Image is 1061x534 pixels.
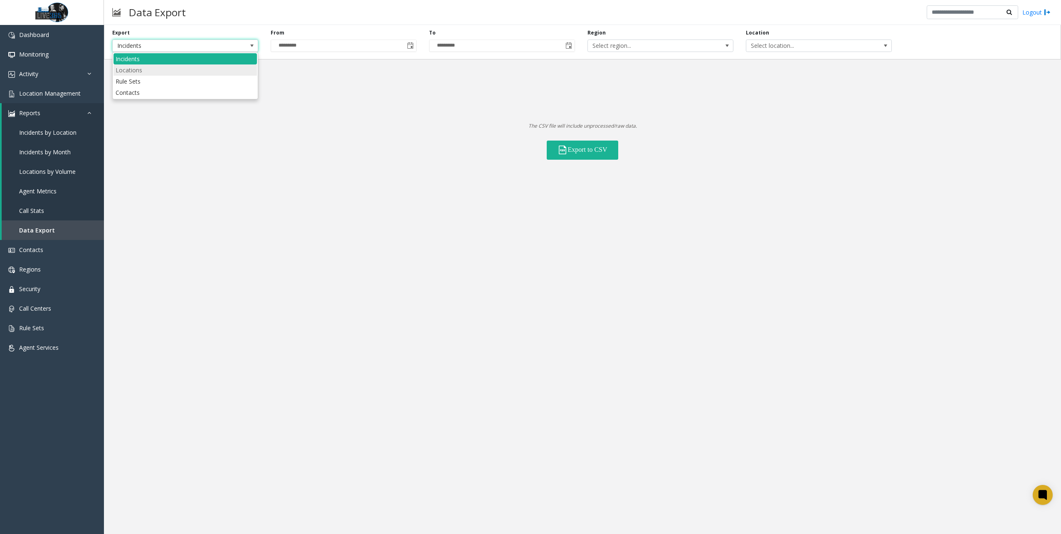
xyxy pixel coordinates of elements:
[19,148,71,156] span: Incidents by Month
[19,324,44,332] span: Rule Sets
[1022,8,1051,17] a: Logout
[588,40,704,52] span: Select region...
[19,31,49,39] span: Dashboard
[405,40,416,52] span: Toggle calendar
[271,29,284,37] label: From
[8,325,15,332] img: 'icon'
[8,110,15,117] img: 'icon'
[19,89,81,97] span: Location Management
[112,29,130,37] label: Export
[113,40,229,52] span: Incidents
[8,267,15,273] img: 'icon'
[2,181,104,201] a: Agent Metrics
[2,103,104,123] a: Reports
[125,2,190,22] h3: Data Export
[1044,8,1051,17] img: logout
[746,29,769,37] label: Location
[112,2,121,22] img: pageIcon
[8,286,15,293] img: 'icon'
[19,207,44,215] span: Call Stats
[8,306,15,312] img: 'icon'
[19,50,49,58] span: Monitoring
[104,122,1061,130] p: The CSV file will include unprocessed/raw data.
[2,142,104,162] a: Incidents by Month
[8,32,15,39] img: 'icon'
[8,91,15,97] img: 'icon'
[19,70,38,78] span: Activity
[19,168,76,176] span: Locations by Volume
[2,201,104,220] a: Call Stats
[746,40,862,52] span: Select location...
[2,123,104,142] a: Incidents by Location
[8,52,15,58] img: 'icon'
[8,247,15,254] img: 'icon'
[2,220,104,240] a: Data Export
[19,344,59,351] span: Agent Services
[19,304,51,312] span: Call Centers
[19,265,41,273] span: Regions
[114,87,257,98] li: Contacts
[429,29,436,37] label: To
[19,246,43,254] span: Contacts
[114,64,257,76] li: Locations
[563,40,575,52] span: Toggle calendar
[8,71,15,78] img: 'icon'
[547,141,618,160] button: Export to CSV
[19,109,40,117] span: Reports
[19,129,76,136] span: Incidents by Location
[19,187,57,195] span: Agent Metrics
[114,53,257,64] li: Incidents
[19,285,40,293] span: Security
[19,226,55,234] span: Data Export
[8,345,15,351] img: 'icon'
[114,76,257,87] li: Rule Sets
[587,29,606,37] label: Region
[2,162,104,181] a: Locations by Volume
